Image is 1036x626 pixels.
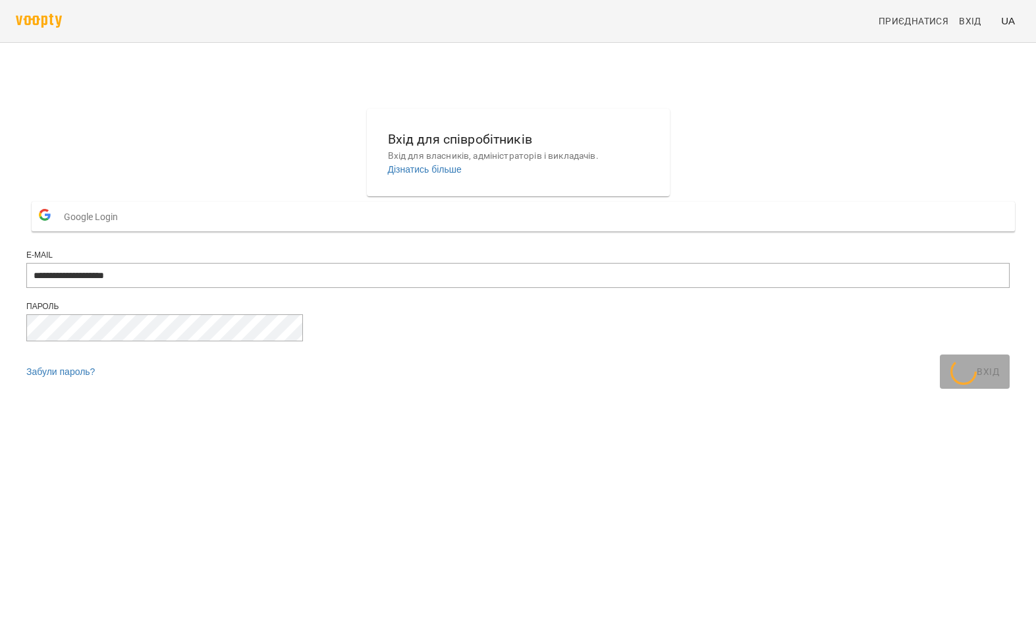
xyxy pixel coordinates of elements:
a: Дізнатись більше [388,164,462,175]
span: Приєднатися [879,13,948,29]
span: UA [1001,14,1015,28]
button: Google Login [32,202,1015,231]
p: Вхід для власників, адміністраторів і викладачів. [388,150,649,163]
h6: Вхід для співробітників [388,129,649,150]
div: Пароль [26,301,1010,312]
a: Приєднатися [873,9,954,33]
a: Вхід [954,9,996,33]
button: Вхід для співробітниківВхід для власників, адміністраторів і викладачів.Дізнатись більше [377,119,659,186]
div: E-mail [26,250,1010,261]
span: Вхід [959,13,981,29]
img: voopty.png [16,14,62,28]
a: Забули пароль? [26,366,95,377]
span: Google Login [64,204,124,230]
button: UA [996,9,1020,33]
